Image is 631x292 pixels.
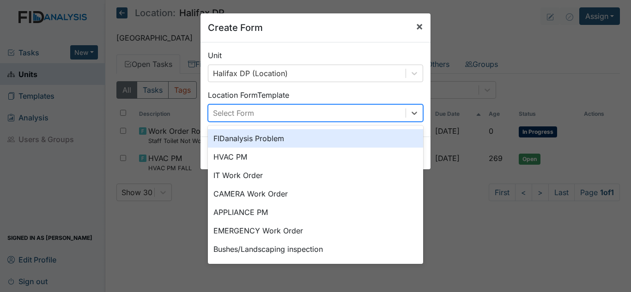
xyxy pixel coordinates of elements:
[408,13,431,39] button: Close
[208,129,423,148] div: FIDanalysis Problem
[213,107,254,119] div: Select Form
[208,185,423,203] div: CAMERA Work Order
[213,68,288,79] div: Halifax DP (Location)
[208,203,423,221] div: APPLIANCE PM
[208,240,423,258] div: Bushes/Landscaping inspection
[208,148,423,166] div: HVAC PM
[208,21,263,35] h5: Create Form
[208,50,222,61] label: Unit
[208,221,423,240] div: EMERGENCY Work Order
[208,89,289,101] label: Location Form Template
[416,19,423,33] span: ×
[208,166,423,185] div: IT Work Order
